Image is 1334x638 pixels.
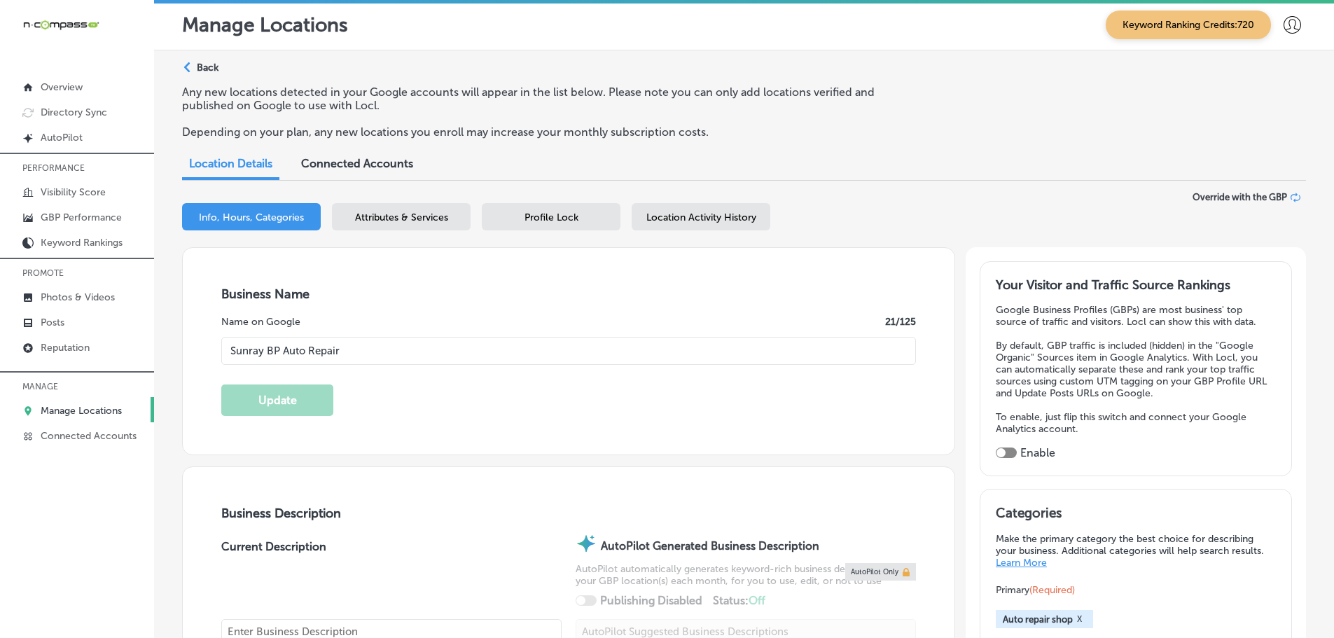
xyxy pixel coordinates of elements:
[885,316,916,328] label: 21 /125
[1020,446,1055,459] label: Enable
[996,277,1276,293] h3: Your Visitor and Traffic Source Rankings
[601,539,819,553] strong: AutoPilot Generated Business Description
[41,132,83,144] p: AutoPilot
[41,430,137,442] p: Connected Accounts
[41,106,107,118] p: Directory Sync
[1193,192,1287,202] span: Override with the GBP
[1073,613,1086,625] button: X
[41,186,106,198] p: Visibility Score
[199,211,304,223] span: Info, Hours, Categories
[355,211,448,223] span: Attributes & Services
[41,291,115,303] p: Photos & Videos
[996,304,1276,328] p: Google Business Profiles (GBPs) are most business' top source of traffic and visitors. Locl can s...
[189,157,272,170] span: Location Details
[221,540,326,619] label: Current Description
[221,286,916,302] h3: Business Name
[182,13,348,36] p: Manage Locations
[996,411,1276,435] p: To enable, just flip this switch and connect your Google Analytics account.
[41,317,64,328] p: Posts
[221,384,333,416] button: Update
[996,340,1276,399] p: By default, GBP traffic is included (hidden) in the "Google Organic" Sources item in Google Analy...
[197,62,218,74] p: Back
[1029,584,1075,596] span: (Required)
[182,125,912,139] p: Depending on your plan, any new locations you enroll may increase your monthly subscription costs.
[41,342,90,354] p: Reputation
[22,18,99,32] img: 660ab0bf-5cc7-4cb8-ba1c-48b5ae0f18e60NCTV_CLogo_TV_Black_-500x88.png
[1003,614,1073,625] span: Auto repair shop
[221,337,916,365] input: Enter Location Name
[996,584,1075,596] span: Primary
[301,157,413,170] span: Connected Accounts
[41,211,122,223] p: GBP Performance
[41,81,83,93] p: Overview
[996,505,1276,526] h3: Categories
[41,405,122,417] p: Manage Locations
[182,85,912,112] p: Any new locations detected in your Google accounts will appear in the list below. Please note you...
[576,533,597,554] img: autopilot-icon
[996,533,1276,569] p: Make the primary category the best choice for describing your business. Additional categories wil...
[221,316,300,328] label: Name on Google
[221,506,916,521] h3: Business Description
[646,211,756,223] span: Location Activity History
[524,211,578,223] span: Profile Lock
[996,557,1047,569] a: Learn More
[1106,11,1271,39] span: Keyword Ranking Credits: 720
[41,237,123,249] p: Keyword Rankings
